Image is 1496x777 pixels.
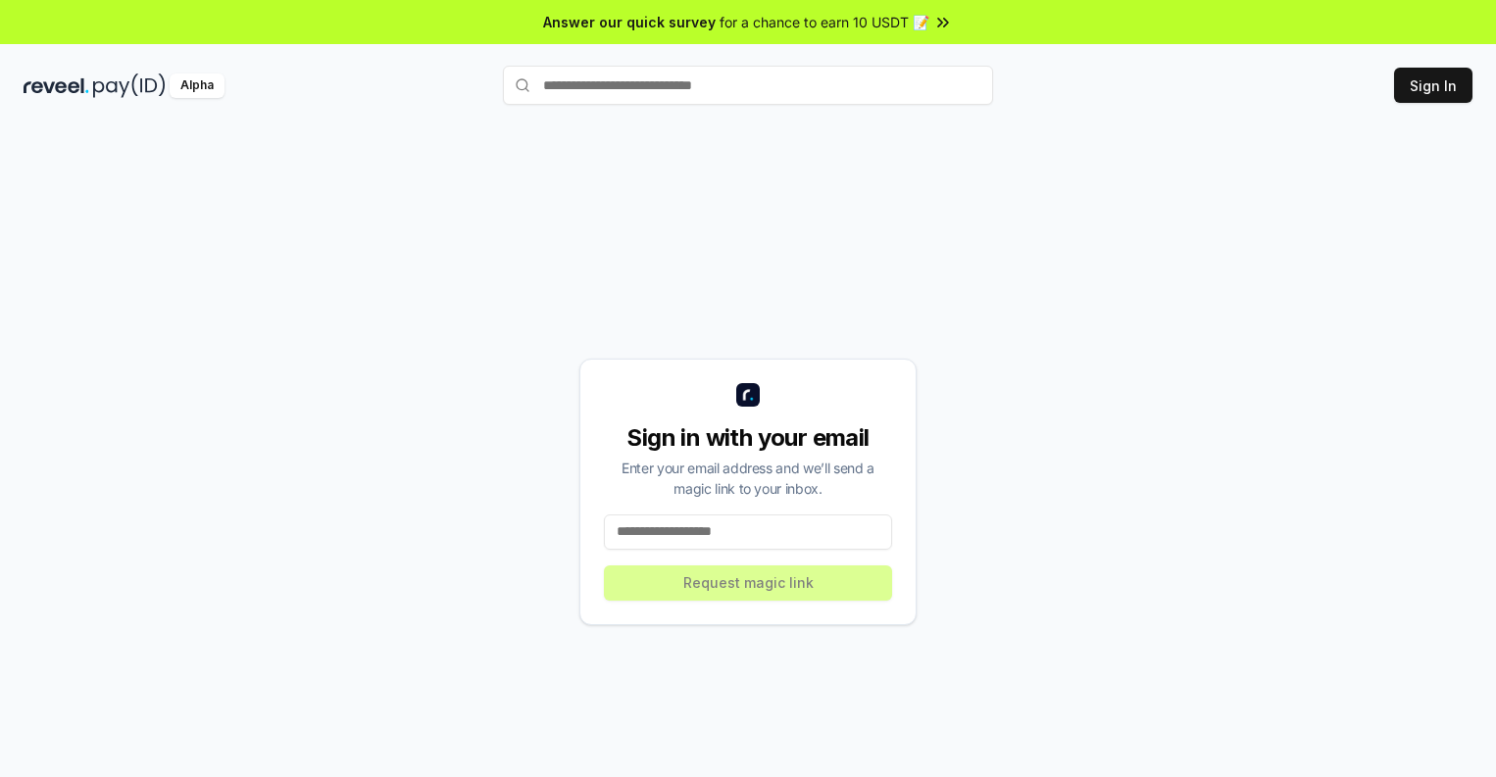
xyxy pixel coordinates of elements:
[604,458,892,499] div: Enter your email address and we’ll send a magic link to your inbox.
[543,12,716,32] span: Answer our quick survey
[93,73,166,98] img: pay_id
[170,73,224,98] div: Alpha
[24,73,89,98] img: reveel_dark
[720,12,929,32] span: for a chance to earn 10 USDT 📝
[1394,68,1472,103] button: Sign In
[736,383,760,407] img: logo_small
[604,422,892,454] div: Sign in with your email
